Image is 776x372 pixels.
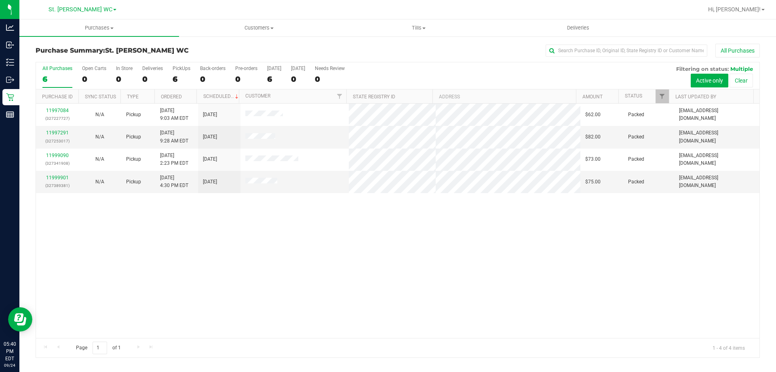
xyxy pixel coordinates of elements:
h3: Purchase Summary: [36,47,277,54]
span: Not Applicable [95,179,104,185]
a: 11997084 [46,108,69,113]
p: (327253017) [41,137,74,145]
button: N/A [95,133,104,141]
a: Purchases [19,19,179,36]
span: Not Applicable [95,112,104,117]
span: Deliveries [556,24,600,32]
span: Packed [628,133,644,141]
a: Last Updated By [675,94,716,100]
div: Pre-orders [235,66,257,71]
span: St. [PERSON_NAME] WC [48,6,112,13]
th: Address [432,89,576,104]
span: [DATE] [203,111,217,119]
span: [EMAIL_ADDRESS][DOMAIN_NAME] [679,152,755,167]
span: Pickup [126,133,141,141]
a: Deliveries [498,19,658,36]
p: (327341908) [41,159,74,167]
a: 11999090 [46,153,69,158]
span: [DATE] 9:28 AM EDT [160,129,188,145]
div: 6 [42,74,72,84]
div: In Store [116,66,133,71]
span: Hi, [PERSON_NAME]! [708,6,761,13]
inline-svg: Retail [6,93,14,101]
span: $82.00 [585,133,601,141]
a: Amount [582,94,603,100]
button: All Purchases [715,44,760,57]
span: [DATE] 4:30 PM EDT [160,174,188,189]
div: [DATE] [291,66,305,71]
div: 0 [291,74,305,84]
span: St. [PERSON_NAME] WC [105,47,189,54]
a: Ordered [161,94,182,100]
div: 0 [200,74,226,84]
span: Not Applicable [95,156,104,162]
inline-svg: Outbound [6,76,14,84]
span: Packed [628,178,644,186]
button: N/A [95,111,104,119]
span: [DATE] 9:03 AM EDT [160,107,188,122]
span: [DATE] 2:23 PM EDT [160,152,188,167]
span: [EMAIL_ADDRESS][DOMAIN_NAME] [679,129,755,145]
div: 0 [142,74,163,84]
div: 0 [116,74,133,84]
span: Customers [179,24,338,32]
p: 09/24 [4,362,16,368]
span: [EMAIL_ADDRESS][DOMAIN_NAME] [679,174,755,189]
p: (327389381) [41,182,74,189]
span: [DATE] [203,178,217,186]
span: [DATE] [203,133,217,141]
a: Filter [333,89,346,103]
span: Packed [628,155,644,163]
a: Scheduled [203,94,240,99]
div: All Purchases [42,66,72,71]
div: Deliveries [142,66,163,71]
input: 1 [93,342,107,354]
span: Not Applicable [95,134,104,140]
button: Active only [691,74,728,87]
a: Filter [656,89,669,103]
span: Pickup [126,178,141,186]
span: Page of 1 [69,342,127,354]
a: Purchase ID [42,94,73,100]
span: Tills [339,24,498,32]
div: PickUps [173,66,190,71]
a: Tills [339,19,498,36]
span: 1 - 4 of 4 items [706,342,751,354]
button: Clear [730,74,753,87]
span: $73.00 [585,155,601,163]
div: 6 [173,74,190,84]
span: Purchases [19,24,179,32]
button: N/A [95,155,104,163]
div: [DATE] [267,66,281,71]
div: Needs Review [315,66,345,71]
a: 11997291 [46,130,69,136]
iframe: Resource center [8,307,32,332]
p: (327227727) [41,115,74,122]
button: N/A [95,178,104,186]
span: [DATE] [203,155,217,163]
span: Pickup [126,111,141,119]
inline-svg: Inventory [6,58,14,66]
span: [EMAIL_ADDRESS][DOMAIN_NAME] [679,107,755,122]
div: Back-orders [200,66,226,71]
a: Status [625,93,642,99]
a: Type [127,94,139,100]
a: Customer [245,93,270,99]
div: Open Carts [82,66,106,71]
a: Customers [179,19,339,36]
p: 05:40 PM EDT [4,340,16,362]
div: 0 [235,74,257,84]
a: State Registry ID [353,94,395,100]
inline-svg: Reports [6,111,14,119]
a: 11999901 [46,175,69,181]
inline-svg: Analytics [6,23,14,32]
span: $75.00 [585,178,601,186]
div: 0 [315,74,345,84]
span: Filtering on status: [676,66,729,72]
inline-svg: Inbound [6,41,14,49]
span: $62.00 [585,111,601,119]
div: 0 [82,74,106,84]
a: Sync Status [85,94,116,100]
span: Pickup [126,155,141,163]
span: Packed [628,111,644,119]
